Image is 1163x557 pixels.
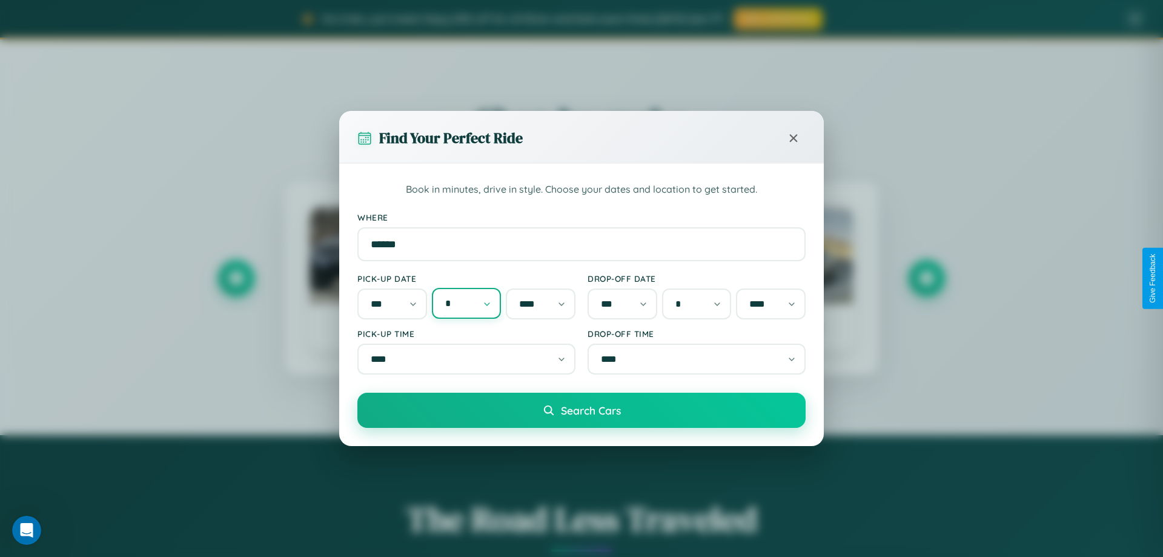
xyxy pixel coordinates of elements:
label: Drop-off Time [588,329,806,339]
span: Search Cars [561,404,621,417]
label: Where [357,212,806,222]
label: Pick-up Date [357,273,575,284]
label: Drop-off Date [588,273,806,284]
h3: Find Your Perfect Ride [379,128,523,148]
button: Search Cars [357,393,806,428]
label: Pick-up Time [357,329,575,339]
p: Book in minutes, drive in style. Choose your dates and location to get started. [357,182,806,198]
